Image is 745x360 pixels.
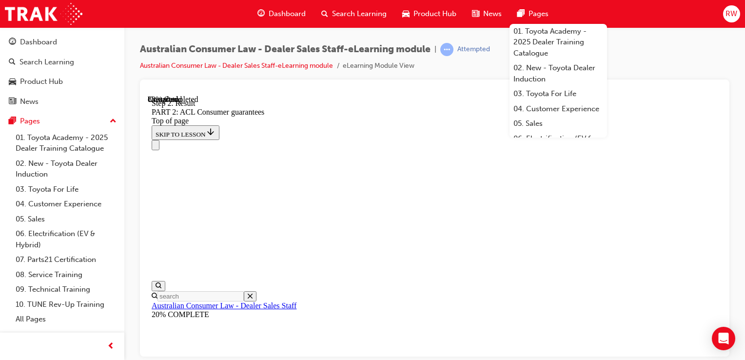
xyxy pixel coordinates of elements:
[510,101,607,117] a: 04. Customer Experience
[20,37,57,48] div: Dashboard
[110,115,117,128] span: up-icon
[529,8,549,20] span: Pages
[12,297,120,312] a: 10. TUNE Rev-Up Training
[20,57,74,68] div: Search Learning
[4,186,18,196] button: Open search menu
[464,4,510,24] a: news-iconNews
[510,131,607,157] a: 06. Electrification (EV & Hybrid)
[4,206,149,215] a: Australian Consumer Law - Dealer Sales Staff
[4,33,120,51] a: Dashboard
[321,8,328,20] span: search-icon
[413,8,456,20] span: Product Hub
[5,3,82,25] img: Trak
[440,43,453,56] span: learningRecordVerb_ATTEMPT-icon
[9,58,16,67] span: search-icon
[12,226,120,252] a: 06. Electrification (EV & Hybrid)
[332,8,387,20] span: Search Learning
[343,60,414,72] li: eLearning Module View
[250,4,314,24] a: guage-iconDashboard
[257,8,265,20] span: guage-icon
[4,73,120,91] a: Product Hub
[4,112,120,130] button: Pages
[20,96,39,107] div: News
[314,4,394,24] a: search-iconSearch Learning
[4,215,570,224] div: 20% COMPLETE
[434,44,436,55] span: |
[510,24,607,61] a: 01. Toyota Academy - 2025 Dealer Training Catalogue
[96,196,109,206] button: Close search menu
[12,282,120,297] a: 09. Technical Training
[510,60,607,86] a: 02. New - Toyota Dealer Induction
[20,76,63,87] div: Product Hub
[9,117,16,126] span: pages-icon
[457,45,490,54] div: Attempted
[4,13,570,21] div: PART 2: ACL Consumer guarantees
[12,182,120,197] a: 03. Toyota For Life
[12,267,120,282] a: 08. Service Training
[725,8,737,20] span: RW
[483,8,502,20] span: News
[12,197,120,212] a: 04. Customer Experience
[12,130,120,156] a: 01. Toyota Academy - 2025 Dealer Training Catalogue
[510,4,556,24] a: pages-iconPages
[9,78,16,86] span: car-icon
[394,4,464,24] a: car-iconProduct Hub
[4,21,570,30] div: Top of page
[20,116,40,127] div: Pages
[4,93,120,111] a: News
[4,45,12,55] button: Close navigation menu
[140,44,431,55] span: Australian Consumer Law - Dealer Sales Staff-eLearning module
[10,196,96,206] input: Search
[517,8,525,20] span: pages-icon
[4,30,72,45] button: SKIP TO LESSON
[723,5,740,22] button: RW
[9,98,16,106] span: news-icon
[4,53,120,71] a: Search Learning
[12,212,120,227] a: 05. Sales
[8,36,68,43] span: SKIP TO LESSON
[402,8,410,20] span: car-icon
[510,86,607,101] a: 03. Toyota For Life
[472,8,479,20] span: news-icon
[140,61,333,70] a: Australian Consumer Law - Dealer Sales Staff-eLearning module
[4,31,120,112] button: DashboardSearch LearningProduct HubNews
[269,8,306,20] span: Dashboard
[12,312,120,327] a: All Pages
[107,340,115,353] span: prev-icon
[9,38,16,47] span: guage-icon
[4,4,570,13] div: Step 2. Result
[12,252,120,267] a: 07. Parts21 Certification
[712,327,735,350] div: Open Intercom Messenger
[12,156,120,182] a: 02. New - Toyota Dealer Induction
[510,116,607,131] a: 05. Sales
